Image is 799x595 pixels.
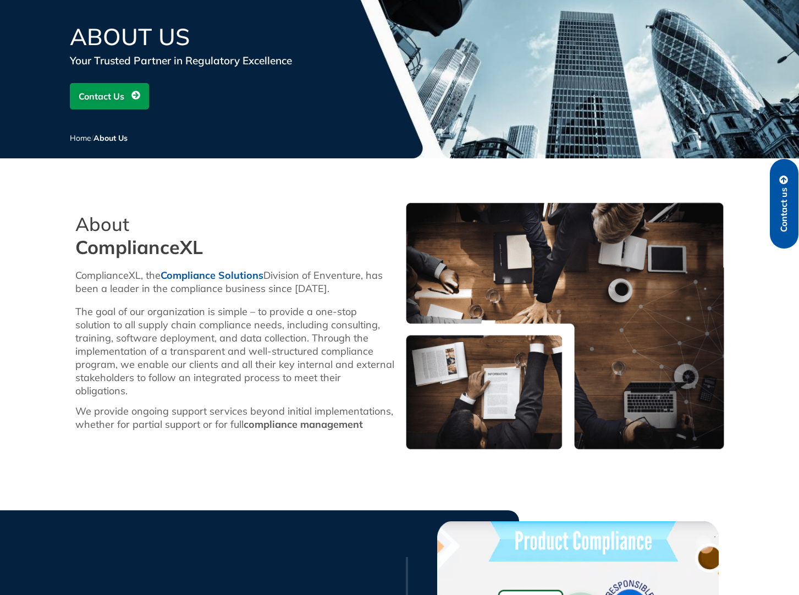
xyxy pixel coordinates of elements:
[70,53,334,68] div: Your Trusted Partner in Regulatory Excellence
[75,213,394,259] h2: About
[779,188,789,232] span: Contact us
[93,133,128,143] span: About Us
[770,159,798,249] a: Contact us
[70,133,128,143] span: /
[79,86,124,107] span: Contact Us
[244,418,363,431] strong: compliance management
[70,133,91,143] a: Home
[75,305,394,398] div: The goal of our organization is simple – to provide a one-stop solution to all supply chain compl...
[75,269,394,295] p: ComplianceXL, the Division of Enventure, has been a leader in the compliance business since [DATE].
[75,405,394,431] p: We provide ongoing support services beyond initial implementations, whether for partial support o...
[70,25,334,48] h1: About Us
[161,269,263,282] a: Compliance Solutions
[75,235,203,259] span: ComplianceXL
[70,83,149,109] a: Contact Us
